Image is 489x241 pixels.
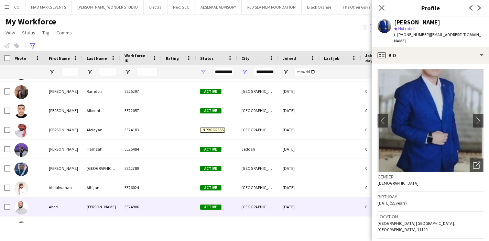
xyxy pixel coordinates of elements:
[361,82,406,101] div: 0
[56,30,72,36] span: Comms
[279,159,320,178] div: [DATE]
[83,178,120,197] div: Alhijan
[120,140,162,158] div: EE25484
[241,69,248,75] button: Open Filter Menu
[237,140,279,158] div: Jeddah
[200,69,206,75] button: Open Filter Menu
[237,197,279,216] div: [GEOGRAPHIC_DATA]
[14,182,28,195] img: Abdulwahab Alhijan
[237,82,279,101] div: [GEOGRAPHIC_DATA]
[49,56,70,61] span: First Name
[241,56,249,61] span: City
[6,17,56,27] span: My Workforce
[237,217,279,235] div: [GEOGRAPHIC_DATA]
[295,68,316,76] input: Joined Filter Input
[19,28,38,37] a: Status
[83,101,120,120] div: Albouni
[200,89,221,94] span: Active
[120,197,162,216] div: EE24906
[237,101,279,120] div: [GEOGRAPHIC_DATA]
[200,108,221,113] span: Active
[83,120,120,139] div: Alolayan
[14,162,28,176] img: Abdulrahman Turki
[45,140,83,158] div: [PERSON_NAME]
[14,143,28,157] img: Abdulrahman Hamzah
[54,28,75,37] a: Comms
[320,217,361,235] div: 273 days
[302,0,337,14] button: Black Orange
[120,101,162,120] div: EE22057
[370,24,404,32] button: Everyone5,949
[45,159,83,178] div: [PERSON_NAME]
[120,82,162,101] div: EE25297
[14,56,26,61] span: Photo
[6,30,15,36] span: View
[365,53,393,63] span: Jobs (last 90 days)
[45,217,83,235] div: Abubaker
[361,140,406,158] div: 0
[3,28,18,37] a: View
[83,217,120,235] div: Babatain
[144,0,167,14] button: Electra
[283,69,289,75] button: Open Filter Menu
[72,0,144,14] button: [PERSON_NAME] WONDER STUDIO
[470,158,483,172] div: Open photos pop-in
[378,180,419,186] span: [DEMOGRAPHIC_DATA]
[14,124,28,138] img: Abdulrahman Alolayan
[361,101,406,120] div: 0
[83,197,120,216] div: [PERSON_NAME]
[361,159,406,178] div: 0
[361,120,406,139] div: 0
[83,159,120,178] div: [GEOGRAPHIC_DATA]
[200,147,221,152] span: Active
[120,178,162,197] div: EE26024
[378,221,455,232] span: [GEOGRAPHIC_DATA] [GEOGRAPHIC_DATA], [GEOGRAPHIC_DATA], 11140
[83,140,120,158] div: Hamzah
[242,0,302,14] button: RED SEA FILM FOUNDATION
[14,85,28,99] img: Abduljalil Ramdon
[120,159,162,178] div: EE12789
[279,120,320,139] div: [DATE]
[279,140,320,158] div: [DATE]
[237,120,279,139] div: [GEOGRAPHIC_DATA]
[166,56,179,61] span: Rating
[378,174,483,180] h3: Gender
[394,32,481,43] span: | [EMAIL_ADDRESS][DOMAIN_NAME]
[279,101,320,120] div: [DATE]
[137,68,157,76] input: Workforce ID Filter Input
[120,120,162,139] div: EE24183
[200,128,225,133] span: In progress
[394,19,440,25] div: [PERSON_NAME]
[99,68,116,76] input: Last Name Filter Input
[14,105,28,118] img: Abdullah Albouni
[45,178,83,197] div: Abdulwahab
[279,82,320,101] div: [DATE]
[45,120,83,139] div: [PERSON_NAME]
[378,194,483,200] h3: Birthday
[200,185,221,190] span: Active
[195,0,242,14] button: ALSERKAL ADVISORY
[237,178,279,197] div: [GEOGRAPHIC_DATA]
[25,0,72,14] button: MAD MARKS EVENTS
[200,205,221,210] span: Active
[361,217,406,235] div: 0
[49,69,55,75] button: Open Filter Menu
[124,53,149,63] span: Workforce ID
[120,217,162,235] div: EE21297
[372,47,489,64] div: Bio
[394,32,430,37] span: t. [PHONE_NUMBER]
[378,213,483,220] h3: Location
[45,101,83,120] div: [PERSON_NAME]
[279,217,320,235] div: [DATE]
[398,26,415,31] span: Not rated
[40,28,52,37] a: Tag
[45,197,83,216] div: Abed
[14,220,28,234] img: Abubaker Babatain
[378,69,483,172] img: Crew avatar or photo
[337,0,376,14] button: The Other Guyz
[61,68,78,76] input: First Name Filter Input
[42,30,50,36] span: Tag
[87,69,93,75] button: Open Filter Menu
[22,30,35,36] span: Status
[14,201,28,215] img: Abed Hejazi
